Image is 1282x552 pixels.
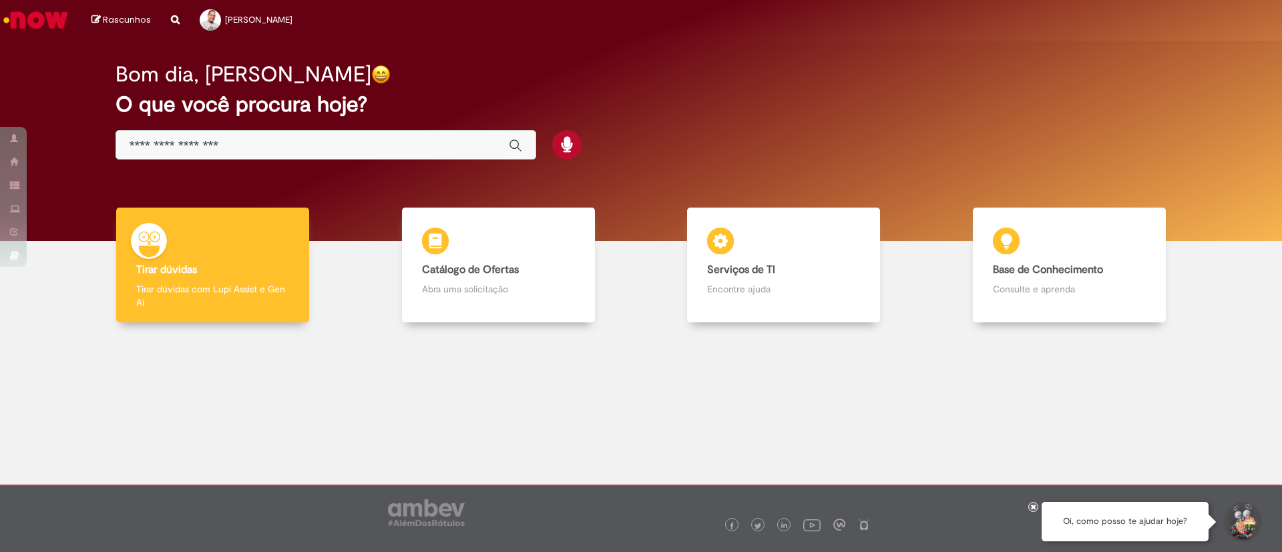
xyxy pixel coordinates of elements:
[136,282,289,309] p: Tirar dúvidas com Lupi Assist e Gen Ai
[371,65,391,84] img: happy-face.png
[1,7,70,33] img: ServiceNow
[833,519,845,531] img: logo_footer_workplace.png
[136,263,197,276] b: Tirar dúvidas
[356,208,642,323] a: Catálogo de Ofertas Abra uma solicitação
[858,519,870,531] img: logo_footer_naosei.png
[91,14,151,27] a: Rascunhos
[755,523,761,529] img: logo_footer_twitter.png
[422,282,575,296] p: Abra uma solicitação
[116,93,1167,116] h2: O que você procura hoje?
[116,63,371,86] h2: Bom dia, [PERSON_NAME]
[388,499,465,526] img: logo_footer_ambev_rotulo_gray.png
[70,208,356,323] a: Tirar dúvidas Tirar dúvidas com Lupi Assist e Gen Ai
[707,263,775,276] b: Serviços de TI
[1042,502,1209,541] div: Oi, como posso te ajudar hoje?
[781,522,788,530] img: logo_footer_linkedin.png
[993,282,1146,296] p: Consulte e aprenda
[103,13,151,26] span: Rascunhos
[728,523,735,529] img: logo_footer_facebook.png
[803,516,821,533] img: logo_footer_youtube.png
[641,208,927,323] a: Serviços de TI Encontre ajuda
[927,208,1213,323] a: Base de Conhecimento Consulte e aprenda
[707,282,860,296] p: Encontre ajuda
[1222,502,1262,542] button: Iniciar Conversa de Suporte
[422,263,519,276] b: Catálogo de Ofertas
[993,263,1103,276] b: Base de Conhecimento
[225,14,292,25] span: [PERSON_NAME]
